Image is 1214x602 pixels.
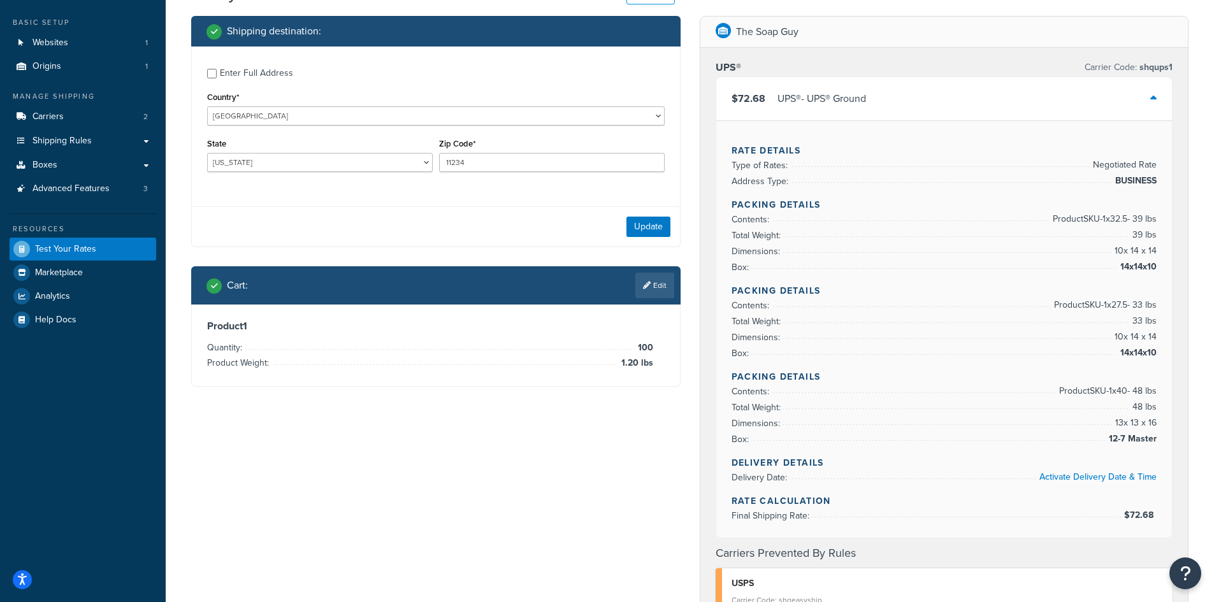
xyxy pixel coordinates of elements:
input: Enter Full Address [207,69,217,78]
span: Marketplace [35,268,83,278]
h4: Packing Details [732,198,1157,211]
span: 33 lbs [1129,313,1157,329]
span: Product SKU-1 x 40 - 48 lbs [1056,383,1157,399]
span: Advanced Features [33,183,110,194]
span: Contents: [732,385,772,398]
span: Product SKU-1 x 32.5 - 39 lbs [1050,211,1157,227]
span: Product Weight: [207,356,272,369]
span: 10 x 14 x 14 [1111,329,1157,345]
div: Enter Full Address [220,64,293,82]
span: 14x14x10 [1117,345,1157,361]
span: Dimensions: [732,245,783,258]
span: Websites [33,38,68,48]
span: Total Weight: [732,315,784,328]
span: 14x14x10 [1117,259,1157,275]
span: Negotiated Rate [1090,157,1157,173]
span: 39 lbs [1129,227,1157,243]
span: Box: [732,433,752,446]
span: Delivery Date: [732,471,790,484]
a: Help Docs [10,308,156,331]
span: Total Weight: [732,229,784,242]
label: Zip Code* [439,139,475,148]
span: 10 x 14 x 14 [1111,243,1157,259]
a: Carriers2 [10,105,156,129]
a: Origins1 [10,55,156,78]
span: 2 [143,111,148,122]
span: Boxes [33,160,57,171]
span: 100 [635,340,653,355]
span: Dimensions: [732,417,783,430]
li: Carriers [10,105,156,129]
span: 1.20 lbs [618,355,653,371]
a: Websites1 [10,31,156,55]
h4: Delivery Details [732,456,1157,469]
span: 13 x 13 x 16 [1112,415,1157,431]
span: Box: [732,347,752,360]
button: Update [626,217,670,237]
span: Dimensions: [732,331,783,344]
span: $72.68 [1124,508,1157,522]
span: $72.68 [732,91,765,106]
a: Shipping Rules [10,129,156,153]
h4: Packing Details [732,370,1157,383]
li: Websites [10,31,156,55]
span: Contents: [732,299,772,312]
h4: Packing Details [732,284,1157,297]
h4: Rate Calculation [732,494,1157,508]
a: Advanced Features3 [10,177,156,201]
span: shqups1 [1137,61,1173,74]
span: Carriers [33,111,64,122]
span: Help Docs [35,315,76,326]
h2: Cart : [227,280,248,291]
div: USPS [732,575,1164,592]
span: Contents: [732,213,772,226]
a: Test Your Rates [10,238,156,261]
a: Boxes [10,154,156,177]
a: Analytics [10,285,156,308]
label: State [207,139,226,148]
span: Product SKU-1 x 27.5 - 33 lbs [1051,297,1157,313]
span: Final Shipping Rate: [732,509,813,522]
span: Test Your Rates [35,244,96,255]
a: Edit [635,273,674,298]
span: Address Type: [732,175,791,188]
label: Country* [207,92,239,102]
span: Shipping Rules [33,136,92,147]
div: Manage Shipping [10,91,156,102]
li: Origins [10,55,156,78]
div: Resources [10,224,156,234]
h4: Carriers Prevented By Rules [716,545,1173,562]
p: The Soap Guy [736,23,798,41]
span: 12-7 Master [1106,431,1157,447]
span: 48 lbs [1129,399,1157,415]
span: Type of Rates: [732,159,791,172]
span: Box: [732,261,752,274]
p: Carrier Code: [1085,59,1173,76]
h2: Shipping destination : [227,25,321,37]
div: UPS® - UPS® Ground [777,90,866,108]
span: 3 [143,183,148,194]
h3: UPS® [716,61,741,74]
a: Marketplace [10,261,156,284]
span: 1 [145,61,148,72]
span: Analytics [35,291,70,302]
span: BUSINESS [1112,173,1157,189]
span: Quantity: [207,341,245,354]
button: Open Resource Center [1169,557,1201,589]
div: Basic Setup [10,17,156,28]
li: Advanced Features [10,177,156,201]
span: Total Weight: [732,401,784,414]
span: Origins [33,61,61,72]
h3: Product 1 [207,320,665,333]
a: Activate Delivery Date & Time [1039,470,1157,484]
h4: Rate Details [732,144,1157,157]
span: 1 [145,38,148,48]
